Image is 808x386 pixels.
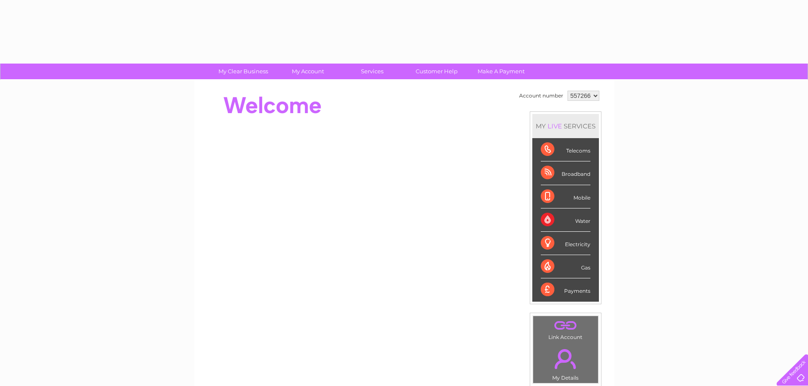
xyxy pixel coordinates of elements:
[533,342,598,383] td: My Details
[517,89,565,103] td: Account number
[541,161,590,185] div: Broadband
[541,278,590,301] div: Payments
[541,185,590,208] div: Mobile
[541,208,590,232] div: Water
[535,318,596,333] a: .
[532,114,599,138] div: MY SERVICES
[466,64,536,79] a: Make A Payment
[337,64,407,79] a: Services
[208,64,278,79] a: My Clear Business
[533,316,598,342] td: Link Account
[402,64,472,79] a: Customer Help
[541,255,590,278] div: Gas
[535,344,596,374] a: .
[273,64,343,79] a: My Account
[541,232,590,255] div: Electricity
[541,138,590,161] div: Telecoms
[546,122,564,130] div: LIVE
